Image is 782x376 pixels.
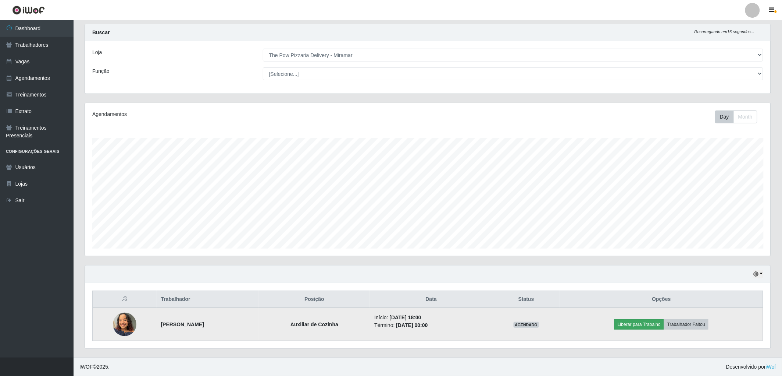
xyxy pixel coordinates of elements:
[79,363,110,371] span: © 2025 .
[12,6,45,15] img: CoreUI Logo
[79,364,93,370] span: IWOF
[492,291,560,308] th: Status
[766,364,776,370] a: iWof
[390,314,421,320] time: [DATE] 18:00
[92,67,110,75] label: Função
[614,319,664,330] button: Liberar para Trabalho
[664,319,708,330] button: Trabalhador Faltou
[157,291,259,308] th: Trabalhador
[560,291,763,308] th: Opções
[370,291,492,308] th: Data
[396,322,428,328] time: [DATE] 00:00
[161,321,204,327] strong: [PERSON_NAME]
[514,322,539,328] span: AGENDADO
[733,110,757,123] button: Month
[726,363,776,371] span: Desenvolvido por
[113,309,136,340] img: 1755348479136.jpeg
[92,29,110,35] strong: Buscar
[374,321,488,329] li: Término:
[715,110,734,123] button: Day
[715,110,757,123] div: First group
[374,314,488,321] li: Início:
[694,29,754,34] i: Recarregando em 16 segundos...
[92,49,102,56] label: Loja
[259,291,370,308] th: Posição
[92,110,365,118] div: Agendamentos
[290,321,338,327] strong: Auxiliar de Cozinha
[715,110,763,123] div: Toolbar with button groups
